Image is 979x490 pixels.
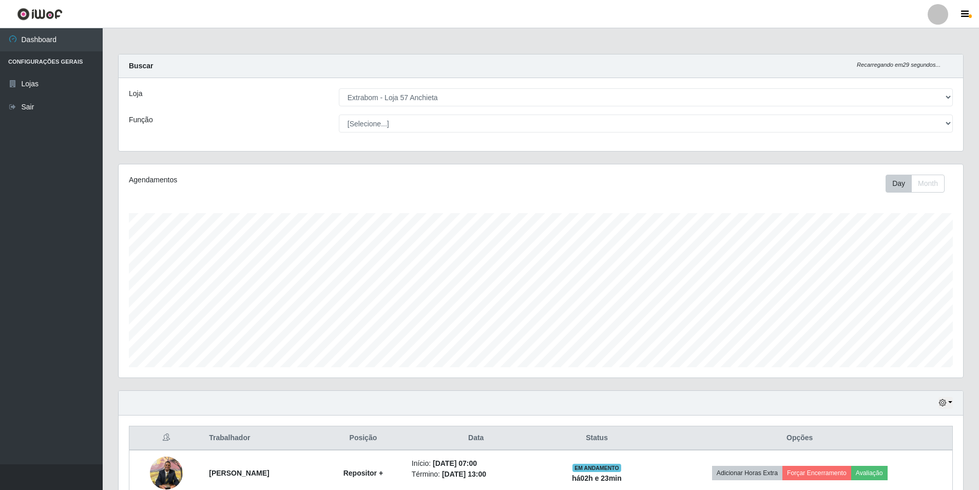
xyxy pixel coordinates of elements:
[712,466,782,480] button: Adicionar Horas Extra
[851,466,888,480] button: Avaliação
[17,8,63,21] img: CoreUI Logo
[203,426,321,450] th: Trabalhador
[572,464,621,472] span: EM ANDAMENTO
[129,175,463,185] div: Agendamentos
[857,62,940,68] i: Recarregando em 29 segundos...
[547,426,647,450] th: Status
[442,470,486,478] time: [DATE] 13:00
[343,469,383,477] strong: Repositor +
[433,459,477,467] time: [DATE] 07:00
[911,175,945,193] button: Month
[412,458,541,469] li: Início:
[782,466,851,480] button: Forçar Encerramento
[406,426,547,450] th: Data
[886,175,945,193] div: First group
[129,115,153,125] label: Função
[886,175,912,193] button: Day
[321,426,406,450] th: Posição
[647,426,952,450] th: Opções
[209,469,269,477] strong: [PERSON_NAME]
[572,474,622,482] strong: há 02 h e 23 min
[129,62,153,70] strong: Buscar
[412,469,541,480] li: Término:
[129,88,142,99] label: Loja
[886,175,953,193] div: Toolbar with button groups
